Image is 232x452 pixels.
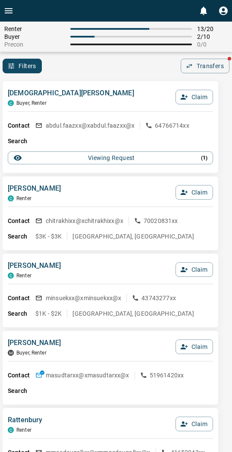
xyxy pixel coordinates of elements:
button: Transfers [181,59,229,73]
span: 0 / 0 [197,41,228,48]
p: [PERSON_NAME] [8,261,61,271]
p: abdul.faazxx@x abdul.faazxx@x [46,121,135,130]
p: Search [8,232,35,241]
p: Search [8,309,35,318]
p: Contact [8,294,35,303]
p: [PERSON_NAME] [8,183,61,194]
span: Buyer [4,33,65,40]
p: Search [8,137,35,146]
p: masudtarxx@x masudtarxx@x [46,371,129,380]
span: Renter [4,25,65,32]
span: 2 / 10 [197,33,228,40]
p: Contact [8,217,35,226]
button: Filters [3,59,42,73]
p: $1K - $2K [35,309,62,318]
span: 13 / 20 [197,25,228,32]
span: Precon [4,41,65,48]
button: Claim [176,90,213,104]
p: [GEOGRAPHIC_DATA], [GEOGRAPHIC_DATA] [72,232,194,241]
p: ( 1 ) [201,154,207,162]
div: condos.ca [8,273,14,279]
button: Claim [176,417,213,431]
p: minsuekxx@x minsuekxx@x [46,294,121,302]
button: Viewing Request(1) [8,151,213,164]
div: mrloft.ca [8,350,14,356]
button: Claim [176,339,213,354]
button: Claim [176,185,213,200]
p: Renter [16,195,31,201]
p: [PERSON_NAME] [8,338,61,348]
p: 64766714xx [155,121,189,130]
p: [DEMOGRAPHIC_DATA][PERSON_NAME] [8,88,134,98]
div: Viewing Request [13,154,207,162]
div: condos.ca [8,427,14,433]
p: Buyer, Renter [16,100,47,106]
div: condos.ca [8,195,14,201]
p: Renter [16,427,31,433]
p: Contact [8,371,35,380]
p: Rattenbury [8,415,43,425]
p: Renter [16,273,31,279]
p: chitrakhixx@x chitrakhixx@x [46,217,123,225]
p: Contact [8,121,35,130]
button: Claim [176,262,213,277]
p: 51961420xx [150,371,184,380]
div: condos.ca [8,100,14,106]
p: 43743277xx [141,294,176,302]
p: Buyer, Renter [16,350,47,356]
p: [GEOGRAPHIC_DATA], [GEOGRAPHIC_DATA] [72,309,194,318]
p: 70020831xx [144,217,178,225]
p: Search [8,386,35,395]
p: $3K - $3K [35,232,62,241]
button: Profile [215,2,232,19]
